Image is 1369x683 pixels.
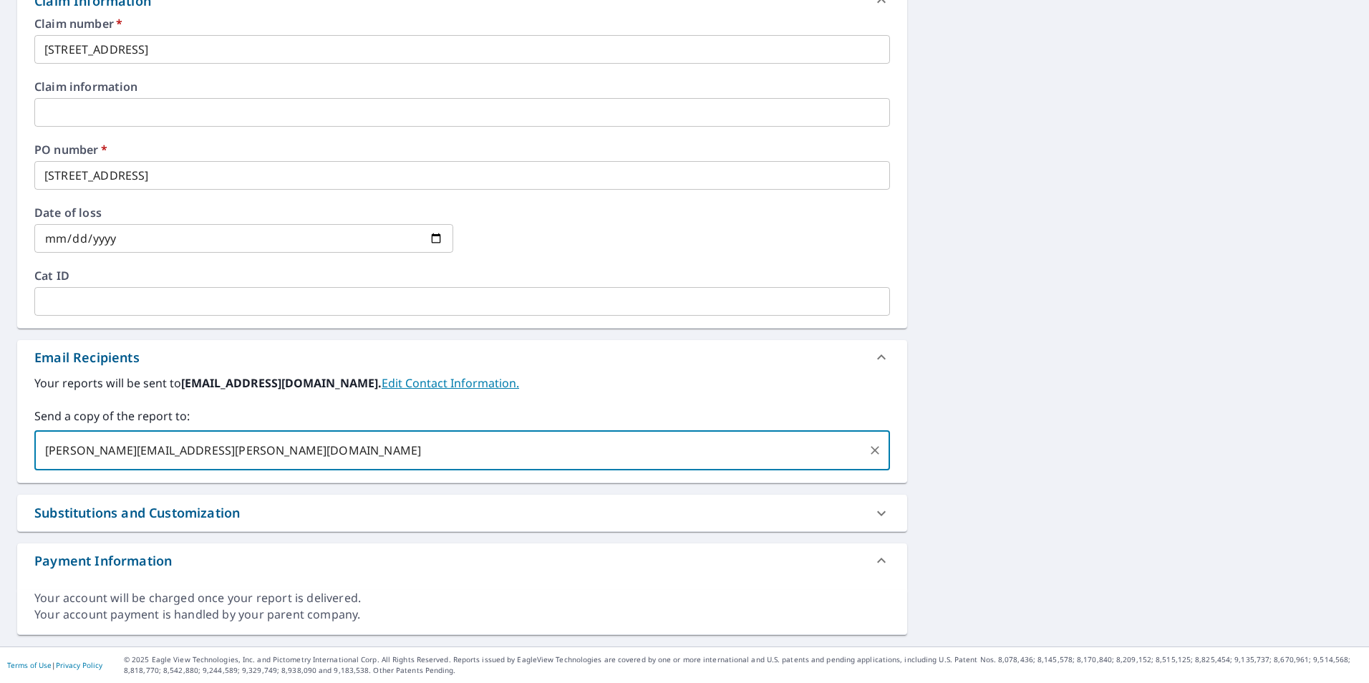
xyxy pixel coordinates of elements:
[34,590,890,606] div: Your account will be charged once your report is delivered.
[17,543,907,578] div: Payment Information
[34,270,890,281] label: Cat ID
[865,440,885,460] button: Clear
[34,18,890,29] label: Claim number
[56,660,102,670] a: Privacy Policy
[34,503,240,523] div: Substitutions and Customization
[34,207,453,218] label: Date of loss
[34,374,890,392] label: Your reports will be sent to
[34,348,140,367] div: Email Recipients
[34,144,890,155] label: PO number
[34,407,890,425] label: Send a copy of the report to:
[17,340,907,374] div: Email Recipients
[17,495,907,531] div: Substitutions and Customization
[124,654,1362,676] p: © 2025 Eagle View Technologies, Inc. and Pictometry International Corp. All Rights Reserved. Repo...
[34,606,890,623] div: Your account payment is handled by your parent company.
[181,375,382,391] b: [EMAIL_ADDRESS][DOMAIN_NAME].
[7,661,102,669] p: |
[34,81,890,92] label: Claim information
[382,375,519,391] a: EditContactInfo
[7,660,52,670] a: Terms of Use
[34,551,172,571] div: Payment Information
